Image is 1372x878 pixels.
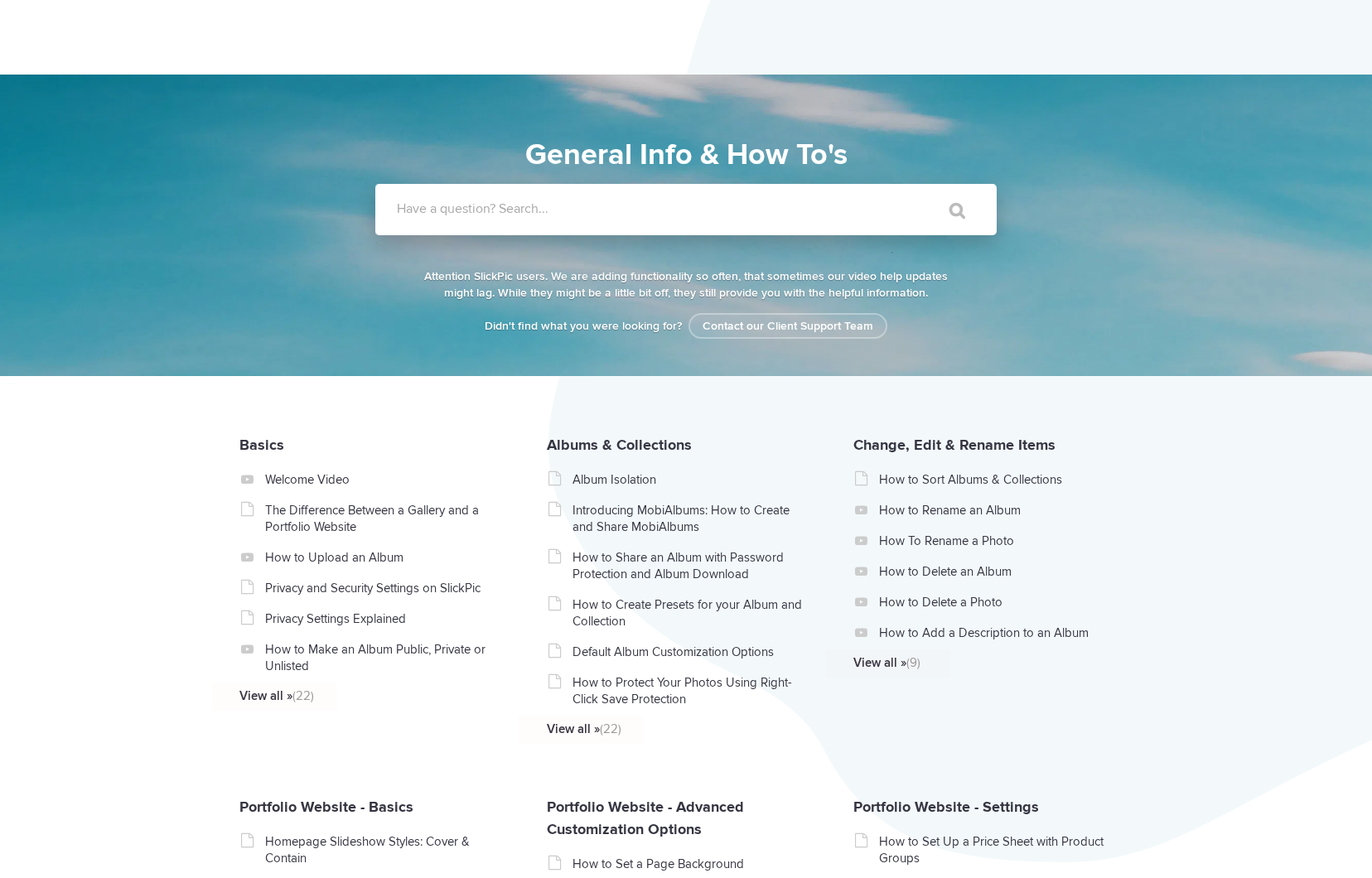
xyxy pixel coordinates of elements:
a: View all »(9) [853,654,1088,671]
h1: General Info & How To's [301,133,1071,177]
a: View all »(22) [239,687,474,704]
a: How to Rename an Album [879,502,1114,519]
a: How To Rename a Photo [879,533,1114,549]
p: Didn't find what you were looking for? [421,318,951,335]
a: Introducing MobiAlbums: How to Create and Share MobiAlbums [572,502,807,535]
a: How to Delete an Album [879,563,1114,580]
a: Privacy and Security Settings on SlickPic [265,580,500,596]
a: View all »(22) [547,721,781,737]
p: Attention SlickPic users. We are adding functionality so often, that sometimes our video help upd... [421,268,951,302]
a: How to Make an Album Public, Private or Unlisted [265,641,500,674]
a: Portfolio Website - Settings [853,798,1039,816]
a: Portfolio Website - Advanced Customization Options [547,798,744,838]
a: Welcome Video [265,471,500,488]
a: Privacy Settings Explained [265,610,500,627]
a: Change, Edit & Rename Items [853,436,1056,454]
a: How to Upload an Album [265,549,500,566]
a: How to Share an Album with Password Protection and Album Download [572,549,807,582]
a: Homepage Slideshow Styles: Cover & Contain [265,833,500,866]
a: How to Set Up a Price Sheet with Product Groups [879,833,1114,866]
a: Default Album Customization Options [572,644,807,660]
input:  [915,191,984,230]
a: How to Add a Description to an Album [879,625,1114,641]
label: Have a question? Search... [397,200,1018,217]
a: How to Create Presets for your Album and Collection [572,596,807,630]
a: Contact our Client Support Team [688,313,887,339]
a: Albums & Collections [547,436,692,454]
a: How to Sort Albums & Collections [879,471,1114,488]
a: Basics [239,436,284,454]
a: Portfolio Website - Basics [239,798,413,816]
a: How to Delete a Photo [879,594,1114,610]
a: How to Set a Page Background [572,856,807,872]
a: The Difference Between a Gallery and a Portfolio Website [265,502,500,535]
a: Album Isolation [572,471,807,488]
a: How to Protect Your Photos Using Right-Click Save Protection [572,674,807,707]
